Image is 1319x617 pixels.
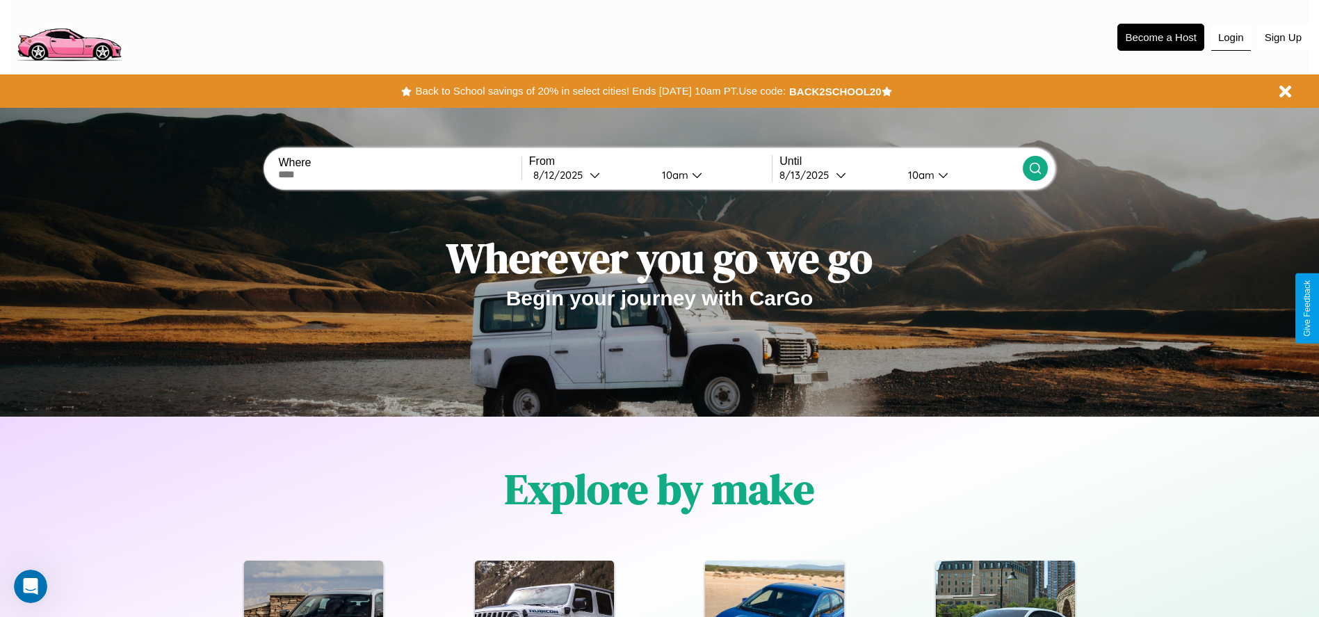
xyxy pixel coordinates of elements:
label: From [529,155,772,168]
div: Give Feedback [1302,280,1312,337]
b: BACK2SCHOOL20 [789,86,882,97]
button: 8/12/2025 [529,168,651,182]
img: logo [10,7,127,65]
div: 8 / 13 / 2025 [779,168,836,182]
h1: Explore by make [505,460,814,518]
button: 10am [897,168,1023,182]
iframe: Intercom live chat [14,570,47,603]
button: Become a Host [1117,24,1204,51]
button: 10am [651,168,772,182]
label: Until [779,155,1022,168]
button: Back to School savings of 20% in select cities! Ends [DATE] 10am PT.Use code: [412,81,788,101]
div: 10am [655,168,692,182]
button: Login [1211,24,1251,51]
button: Sign Up [1258,24,1309,50]
div: 8 / 12 / 2025 [533,168,590,182]
label: Where [278,157,521,169]
div: 10am [901,168,938,182]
